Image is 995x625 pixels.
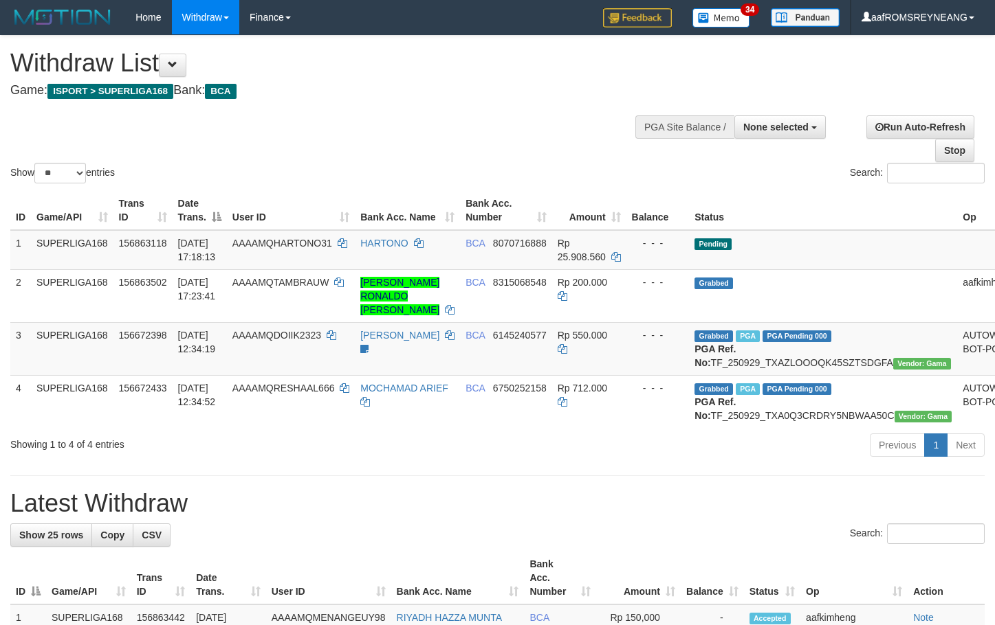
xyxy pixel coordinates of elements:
label: Search: [850,523,985,544]
th: Balance [626,191,690,230]
b: PGA Ref. No: [695,396,736,421]
td: SUPERLIGA168 [31,322,113,375]
h1: Withdraw List [10,49,650,77]
span: Rp 712.000 [558,383,607,394]
th: Game/API: activate to sort column ascending [31,191,113,230]
th: Date Trans.: activate to sort column ascending [190,552,266,604]
th: Bank Acc. Number: activate to sort column ascending [524,552,596,604]
span: Copy 8070716888 to clipboard [493,238,547,249]
td: 3 [10,322,31,375]
span: Accepted [750,613,791,624]
span: Copy [100,530,124,541]
span: Vendor URL: https://trx31.1velocity.biz [895,411,952,422]
a: MOCHAMAD ARIEF [360,383,448,394]
th: Trans ID: activate to sort column ascending [131,552,191,604]
span: Vendor URL: https://trx31.1velocity.biz [893,358,951,370]
span: 156672398 [119,330,167,341]
b: PGA Ref. No: [695,343,736,368]
span: 156863502 [119,277,167,288]
span: Grabbed [695,383,733,395]
label: Search: [850,163,985,183]
span: Pending [695,238,732,250]
span: [DATE] 17:23:41 [178,277,216,302]
th: ID: activate to sort column descending [10,552,46,604]
th: Balance: activate to sort column ascending [681,552,744,604]
div: - - - [632,381,684,395]
span: BCA [466,383,485,394]
a: [PERSON_NAME] RONALDO [PERSON_NAME] [360,277,439,315]
span: Grabbed [695,330,733,342]
select: Showentries [34,163,86,183]
a: Stop [935,139,974,162]
span: Rp 200.000 [558,277,607,288]
img: MOTION_logo.png [10,7,115,27]
img: Feedback.jpg [603,8,672,27]
span: Marked by aafsoycanthlai [736,330,760,342]
span: AAAAMQRESHAAL666 [232,383,335,394]
th: Amount: activate to sort column ascending [552,191,626,230]
span: BCA [466,238,485,249]
div: - - - [632,328,684,342]
span: Show 25 rows [19,530,83,541]
th: Status [689,191,957,230]
a: Copy [91,523,133,547]
span: 156863118 [119,238,167,249]
a: Next [947,433,985,457]
span: AAAAMQHARTONO31 [232,238,332,249]
th: Date Trans.: activate to sort column descending [173,191,227,230]
div: Showing 1 to 4 of 4 entries [10,432,404,451]
th: Action [908,552,985,604]
span: BCA [466,330,485,341]
input: Search: [887,163,985,183]
span: Copy 8315068548 to clipboard [493,277,547,288]
th: Bank Acc. Name: activate to sort column ascending [391,552,525,604]
a: HARTONO [360,238,408,249]
span: Rp 25.908.560 [558,238,606,262]
span: PGA Pending [763,383,831,395]
span: AAAAMQTAMBRAUW [232,277,329,288]
th: Bank Acc. Name: activate to sort column ascending [355,191,460,230]
span: 156672433 [119,383,167,394]
h4: Game: Bank: [10,84,650,98]
div: - - - [632,236,684,250]
td: 1 [10,230,31,270]
th: Status: activate to sort column ascending [744,552,800,604]
div: PGA Site Balance / [635,115,734,139]
span: None selected [743,122,809,133]
th: Trans ID: activate to sort column ascending [113,191,173,230]
span: 34 [741,3,759,16]
td: SUPERLIGA168 [31,269,113,322]
img: panduan.png [771,8,840,27]
span: BCA [529,612,549,623]
a: Show 25 rows [10,523,92,547]
td: 4 [10,375,31,428]
span: [DATE] 12:34:19 [178,330,216,354]
a: RIYADH HAZZA MUNTA [397,612,503,623]
th: User ID: activate to sort column ascending [266,552,391,604]
a: 1 [924,433,948,457]
span: Marked by aafsoycanthlai [736,383,760,395]
th: Amount: activate to sort column ascending [596,552,681,604]
span: Copy 6750252158 to clipboard [493,383,547,394]
span: BCA [466,277,485,288]
span: PGA Pending [763,330,831,342]
a: Note [913,612,934,623]
label: Show entries [10,163,115,183]
th: Op: activate to sort column ascending [800,552,908,604]
span: ISPORT > SUPERLIGA168 [47,84,173,99]
th: Game/API: activate to sort column ascending [46,552,131,604]
span: [DATE] 17:18:13 [178,238,216,262]
span: [DATE] 12:34:52 [178,383,216,407]
th: User ID: activate to sort column ascending [227,191,355,230]
a: Previous [870,433,925,457]
span: Rp 550.000 [558,330,607,341]
a: [PERSON_NAME] [360,330,439,341]
span: CSV [142,530,162,541]
th: Bank Acc. Number: activate to sort column ascending [460,191,552,230]
span: AAAAMQDOIIK2323 [232,330,321,341]
td: SUPERLIGA168 [31,230,113,270]
h1: Latest Withdraw [10,490,985,517]
button: None selected [734,115,826,139]
span: Grabbed [695,277,733,289]
img: Button%20Memo.svg [692,8,750,27]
